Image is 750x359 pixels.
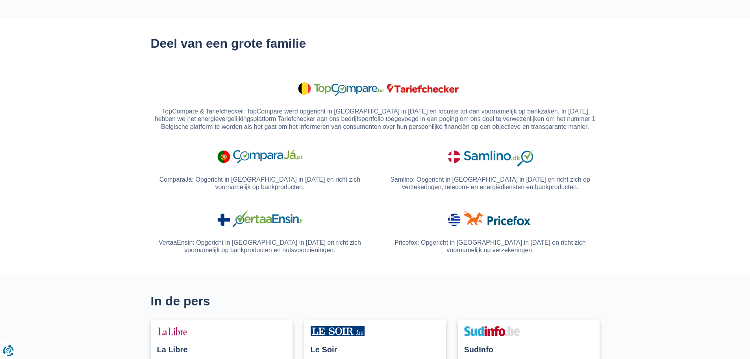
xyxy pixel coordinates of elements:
img: TopCompare.be [291,73,459,103]
div: SudInfo [464,344,593,355]
img: Pricefox [441,205,539,234]
img: Samlino.dk [441,141,539,171]
p: VertaaEnsin: Opgericht in [GEOGRAPHIC_DATA] in [DATE] en richt zich voornamelijk op bankproducten... [151,239,369,257]
div: La Libre [157,344,286,355]
img: SudInfo [464,326,520,336]
img: La Libre [157,326,188,336]
h2: In de pers [151,294,600,308]
h2: Deel van een grote familie [151,37,600,50]
div: Le Soir [311,344,440,355]
p: ComparaJá: Opgericht in [GEOGRAPHIC_DATA] in [DATE] en richt zich voornamelijk op bankproducten. [151,176,369,193]
img: ComparaJa.pt [211,141,309,171]
p: Samlino: Opgericht in [GEOGRAPHIC_DATA] in [DATE] en richt zich op verzekeringen, telecom- en ene... [381,176,600,193]
p: TopCompare & Tariefchecker: TopCompare werd opgericht in [GEOGRAPHIC_DATA] in [DATE] en focuste t... [151,108,600,130]
p: Pricefox: Opgericht in [GEOGRAPHIC_DATA] in [DATE] en richt zich voornamelijk op verzekeringen. [381,239,600,257]
img: VertaaEnsin.fi [211,205,309,234]
img: Le Soir [311,326,365,336]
